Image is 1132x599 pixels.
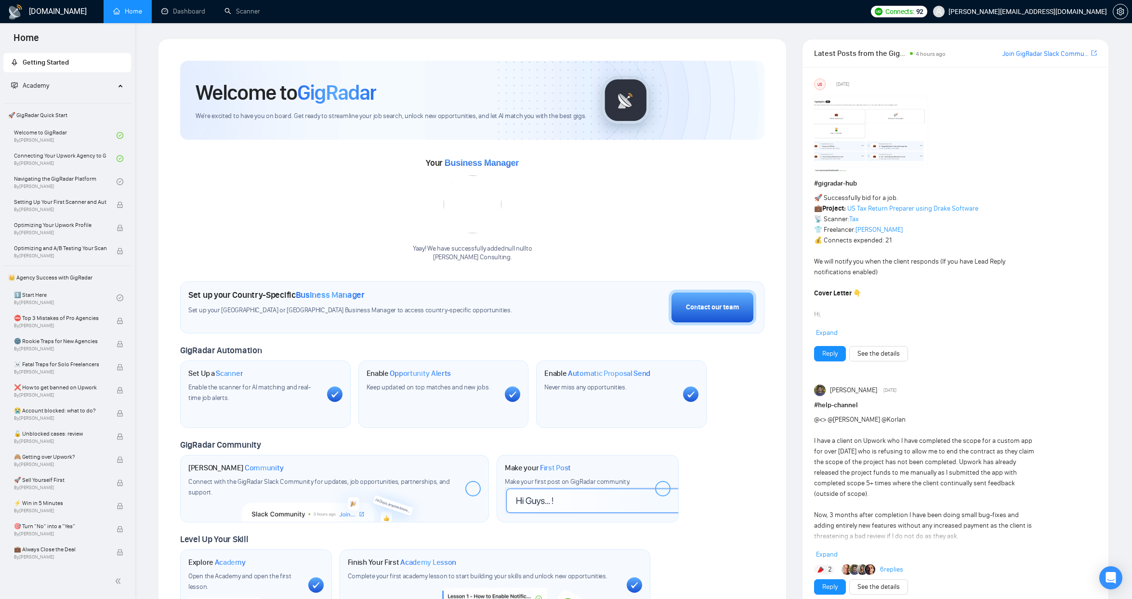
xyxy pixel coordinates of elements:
[814,289,861,297] strong: Cover Letter 👇
[180,439,261,450] span: GigRadar Community
[117,433,123,440] span: lock
[14,323,106,329] span: By [PERSON_NAME]
[814,94,930,171] img: F09354QB7SM-image.png
[849,579,908,595] button: See the details
[14,439,106,444] span: By [PERSON_NAME]
[836,80,849,89] span: [DATE]
[14,359,106,369] span: ☠️ Fatal Traps for Solo Freelancers
[857,582,900,592] a: See the details
[885,6,914,17] span: Connects:
[413,244,532,263] div: Yaay! We have successfully added null null to
[857,564,868,575] img: Korlan
[14,253,106,259] span: By [PERSON_NAME]
[297,80,376,106] span: GigRadar
[847,204,978,213] a: US Tax Return Preparer using Drake Software
[117,201,123,208] span: lock
[14,287,117,308] a: 1️⃣ Start HereBy[PERSON_NAME]
[916,51,946,57] span: 4 hours ago
[390,369,451,378] span: Opportunity Alerts
[117,364,123,371] span: lock
[14,383,106,392] span: ❌ How to get banned on Upwork
[857,348,900,359] a: See the details
[14,392,106,398] span: By [PERSON_NAME]
[602,76,650,124] img: gigradar-logo.png
[117,248,123,254] span: lock
[14,452,106,462] span: 🙈 Getting over Upwork?
[216,369,243,378] span: Scanner
[814,579,846,595] button: Reply
[115,576,124,586] span: double-left
[14,429,106,439] span: 🔓 Unblocked cases: review
[814,346,846,361] button: Reply
[14,125,117,146] a: Welcome to GigRadarBy[PERSON_NAME]
[1002,49,1089,59] a: Join GigRadar Slack Community
[188,463,284,473] h1: [PERSON_NAME]
[1113,8,1128,15] a: setting
[242,478,427,522] img: slackcommunity-bg.png
[117,318,123,324] span: lock
[849,346,908,361] button: See the details
[14,545,106,554] span: 💼 Always Close the Deal
[815,79,825,90] div: US
[1099,566,1122,589] div: Open Intercom Messenger
[117,410,123,417] span: lock
[817,566,824,573] img: 📣
[445,158,519,168] span: Business Manager
[14,415,106,421] span: By [PERSON_NAME]
[14,475,106,485] span: 🚀 Sell Yourself First
[180,534,248,545] span: Level Up Your Skill
[11,59,18,66] span: rocket
[14,207,106,213] span: By [PERSON_NAME]
[196,80,376,106] h1: Welcome to
[14,508,106,514] span: By [PERSON_NAME]
[14,462,106,467] span: By [PERSON_NAME]
[23,81,49,90] span: Academy
[1113,4,1128,19] button: setting
[196,112,586,121] span: We're excited to have you on board. Get ready to streamline your job search, unlock new opportuni...
[224,7,260,15] a: searchScanner
[842,564,852,575] img: Chris Miller
[6,31,47,51] span: Home
[814,385,826,396] img: Toby Fox-Mason
[400,558,456,567] span: Academy Lesson
[117,132,123,139] span: check-circle
[426,158,519,168] span: Your
[117,225,123,231] span: lock
[4,106,130,125] span: 🚀 GigRadar Quick Start
[822,204,846,213] strong: Project:
[188,383,311,402] span: Enable the scanner for AI matching and real-time job alerts.
[14,171,117,192] a: Navigating the GigRadar PlatformBy[PERSON_NAME]
[444,175,501,233] img: error
[880,565,903,574] a: 6replies
[8,4,23,20] img: logo
[367,369,451,378] h1: Enable
[814,47,907,59] span: Latest Posts from the GigRadar Community
[23,58,69,67] span: Getting Started
[14,531,106,537] span: By [PERSON_NAME]
[814,178,1097,189] h1: # gigradar-hub
[814,400,1097,411] h1: # help-channel
[14,521,106,531] span: 🎯 Turn “No” into a “Yes”
[117,549,123,556] span: lock
[916,6,923,17] span: 92
[856,226,903,234] a: [PERSON_NAME]
[849,564,860,575] img: Toby Fox-Mason
[14,313,106,323] span: ⛔ Top 3 Mistakes of Pro Agencies
[215,558,246,567] span: Academy
[849,215,859,223] a: Tax
[1091,49,1097,58] a: export
[117,178,123,185] span: check-circle
[14,554,106,560] span: By [PERSON_NAME]
[14,485,106,491] span: By [PERSON_NAME]
[117,294,123,301] span: check-circle
[117,387,123,394] span: lock
[544,369,650,378] h1: Enable
[14,406,106,415] span: 😭 Account blocked: what to do?
[669,290,756,325] button: Contact our team
[540,463,571,473] span: First Post
[188,572,291,591] span: Open the Academy and open the first lesson.
[14,336,106,346] span: 🌚 Rookie Traps for New Agencies
[188,558,246,567] h1: Explore
[113,7,142,15] a: homeHome
[4,268,130,287] span: 👑 Agency Success with GigRadar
